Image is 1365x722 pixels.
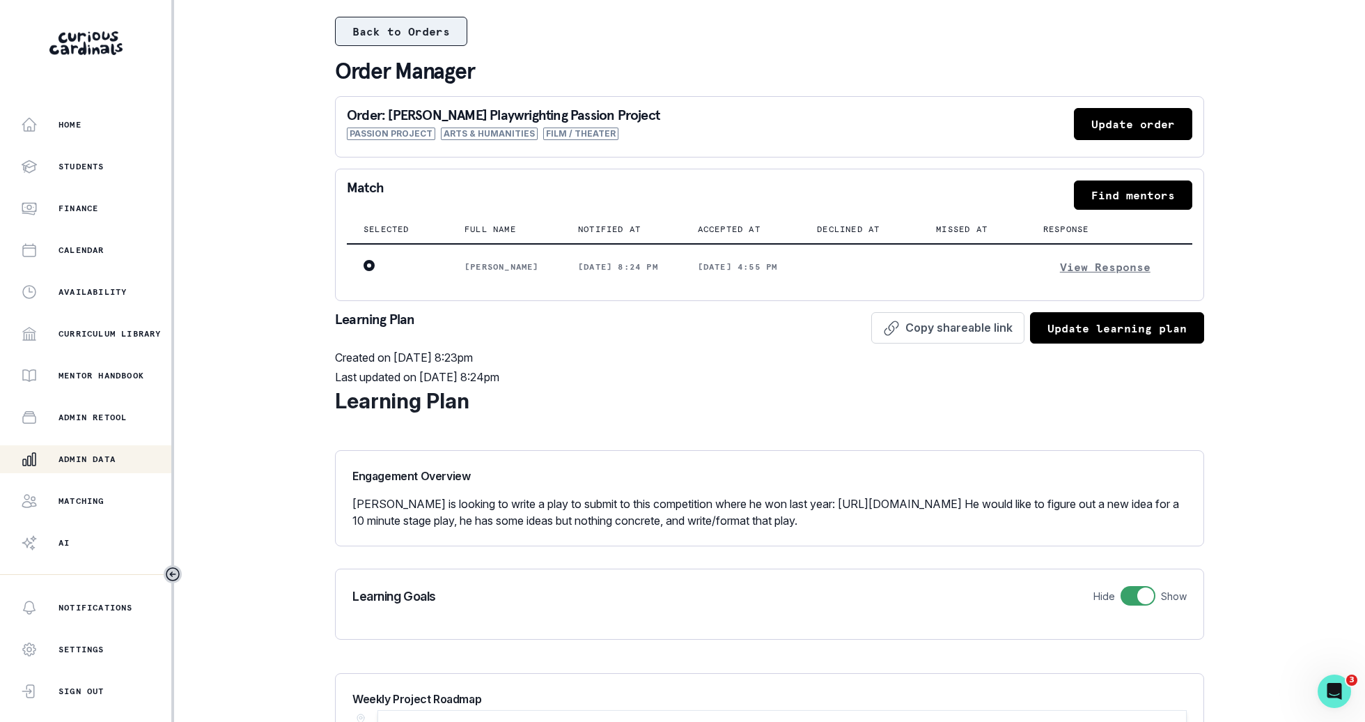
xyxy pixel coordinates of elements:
[58,602,133,613] p: Notifications
[1093,589,1115,604] p: Hide
[58,370,144,381] p: Mentor Handbook
[698,224,760,235] p: Accepted at
[1318,675,1351,708] iframe: Intercom live chat
[465,224,516,235] p: Full name
[543,128,618,140] span: Film / Theater
[58,644,104,655] p: Settings
[347,180,384,210] p: Match
[1043,224,1089,235] p: Response
[578,224,641,235] p: Notified at
[364,224,409,235] p: Selected
[1346,675,1357,686] span: 3
[58,245,104,256] p: Calendar
[58,161,104,172] p: Students
[1043,256,1167,278] button: View Response
[817,224,880,235] p: Declined at
[1161,589,1187,604] p: Show
[335,17,467,46] button: Back to Orders
[698,261,784,272] p: [DATE] 4:55 pm
[578,261,664,272] p: [DATE] 8:24 pm
[1030,312,1204,344] button: Update learning plan
[352,587,436,606] p: Learning Goals
[335,312,415,344] p: Learning Plan
[58,686,104,697] p: Sign Out
[58,203,98,214] p: Finance
[335,57,1204,85] p: Order Manager
[49,31,123,55] img: Curious Cardinals Logo
[58,537,70,548] p: AI
[1074,180,1192,210] button: Find mentors
[335,385,1204,417] div: Learning Plan
[871,312,1024,344] button: Copy shareable link
[58,412,127,423] p: Admin Retool
[352,691,481,707] p: Weekly Project Roadmap
[58,454,116,465] p: Admin Data
[441,128,538,140] span: Arts & Humanities
[335,349,1204,366] p: Created on [DATE] 8:23pm
[352,496,1187,529] p: [PERSON_NAME] is looking to write a play to submit to this competition where he won last year: [U...
[352,468,1187,484] p: Engagement Overview
[347,128,435,140] span: Passion Project
[347,108,660,122] p: Order: [PERSON_NAME] Playwrighting Passion Project
[1074,108,1192,140] button: Update order
[465,261,545,272] p: [PERSON_NAME]
[936,224,988,235] p: Missed at
[164,565,182,583] button: Toggle sidebar
[335,369,1204,385] p: Last updated on [DATE] 8:24pm
[58,328,162,339] p: Curriculum Library
[58,119,81,130] p: Home
[58,496,104,507] p: Matching
[58,286,127,298] p: Availability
